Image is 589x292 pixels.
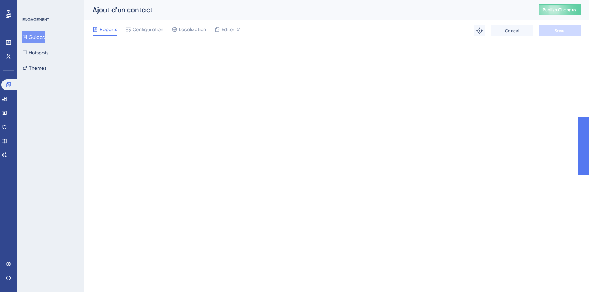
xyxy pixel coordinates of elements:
div: Ajout d'un contact [93,5,521,15]
span: Save [555,28,564,34]
button: Hotspots [22,46,48,59]
button: Publish Changes [539,4,581,15]
span: Editor [222,25,235,34]
span: Configuration [133,25,163,34]
button: Guides [22,31,45,43]
button: Themes [22,62,46,74]
div: ENGAGEMENT [22,17,49,22]
span: Cancel [505,28,519,34]
span: Publish Changes [543,7,576,13]
iframe: UserGuiding AI Assistant Launcher [560,264,581,285]
button: Save [539,25,581,36]
span: Reports [100,25,117,34]
span: Localization [179,25,206,34]
button: Cancel [491,25,533,36]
